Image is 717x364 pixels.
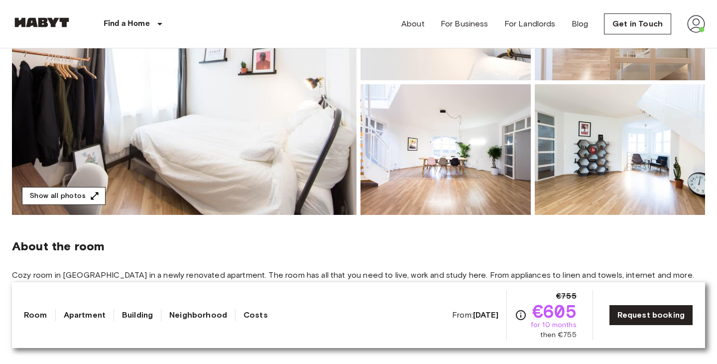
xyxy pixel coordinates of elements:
img: avatar [687,15,705,33]
a: For Business [441,18,488,30]
a: Apartment [64,309,106,321]
span: From: [452,310,498,321]
a: About [401,18,425,30]
img: Habyt [12,17,72,27]
a: Room [24,309,47,321]
button: Show all photos [22,187,106,205]
span: Cozy room in [GEOGRAPHIC_DATA] in a newly renovated apartment. The room has all that you need to ... [12,270,705,281]
p: Find a Home [104,18,150,30]
a: Building [122,309,153,321]
a: Blog [572,18,589,30]
a: Costs [243,309,268,321]
span: €755 [556,290,577,302]
span: About the room [12,239,705,254]
span: for 10 months [531,320,577,330]
a: Neighborhood [169,309,227,321]
img: Picture of unit DE-01-018-001-04H [535,84,705,215]
b: [DATE] [473,310,498,320]
svg: Check cost overview for full price breakdown. Please note that discounts apply to new joiners onl... [515,309,527,321]
span: €605 [532,302,577,320]
a: Get in Touch [604,13,671,34]
img: Picture of unit DE-01-018-001-04H [360,84,531,215]
span: then €755 [540,330,576,340]
a: Request booking [609,305,693,326]
a: For Landlords [504,18,556,30]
